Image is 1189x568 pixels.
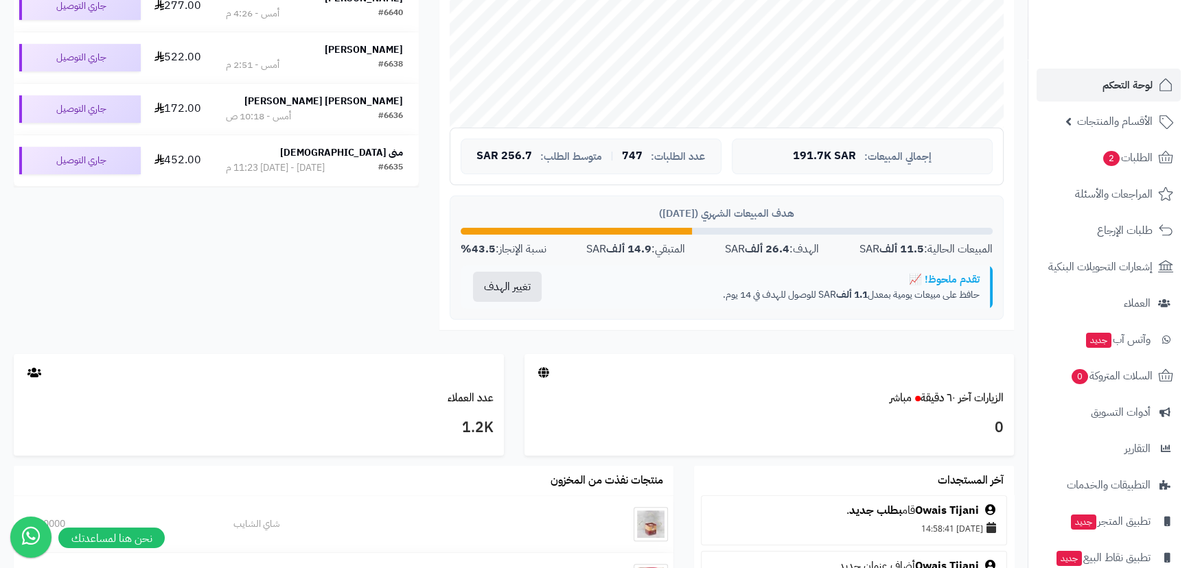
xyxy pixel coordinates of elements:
[551,475,663,487] h3: منتجات نفذت من المخزون
[1086,333,1111,348] span: جديد
[233,517,520,531] div: شاي الشايب
[606,241,651,257] strong: 14.9 ألف
[1070,366,1153,386] span: السلات المتروكة
[535,416,1004,440] h3: 0
[19,95,141,123] div: جاري التوصيل
[651,151,705,163] span: عدد الطلبات:
[938,475,1004,487] h3: آخر المستجدات
[1037,178,1181,211] a: المراجعات والأسئلة
[586,241,684,257] div: المتبقي: SAR
[1037,432,1181,465] a: التقارير
[879,241,924,257] strong: 11.5 ألف
[30,517,202,531] div: 27.0000
[708,503,1000,519] div: قام .
[1037,469,1181,501] a: التطبيقات والخدمات
[890,390,1004,406] a: الزيارات آخر ٦٠ دقيقةمباشر
[1067,475,1151,495] span: التطبيقات والخدمات
[1103,75,1153,95] span: لوحة التحكم
[708,519,1000,538] div: [DATE] 14:58:41
[146,32,209,83] td: 522.00
[1037,214,1181,247] a: طلبات الإرجاع
[1057,551,1082,566] span: جديد
[1037,69,1181,102] a: لوحة التحكم
[1037,396,1181,429] a: أدوات التسويق
[793,150,856,163] span: 191.7K SAR
[1037,287,1181,320] a: العملاء
[610,151,614,161] span: |
[1037,323,1181,356] a: وآتس آبجديد
[1037,250,1181,283] a: إشعارات التحويلات البنكية
[1037,359,1181,392] a: السلات المتروكة0
[1075,185,1153,204] span: المراجعات والأسئلة
[1103,151,1120,166] span: 2
[890,390,912,406] small: مباشر
[864,151,932,163] span: إجمالي المبيعات:
[540,151,602,163] span: متوسط الطلب:
[849,502,902,519] a: بطلب جديد
[622,150,643,163] span: 747
[564,288,980,302] p: حافظ على مبيعات يومية بمعدل SAR للوصول للهدف في 14 يوم.
[146,84,209,134] td: 172.00
[1124,294,1151,313] span: العملاء
[19,44,141,71] div: جاري التوصيل
[378,58,403,72] div: #6638
[280,145,403,160] strong: منى [DEMOGRAPHIC_DATA]
[325,43,403,57] strong: [PERSON_NAME]
[564,272,980,287] div: تقدم ملحوظ! 📈
[634,507,668,541] img: شاي الشايب
[225,7,279,21] div: أمس - 4:26 م
[836,287,868,302] strong: 1.1 ألف
[146,135,209,186] td: 452.00
[1048,257,1153,276] span: إشعارات التحويلات البنكية
[461,206,993,221] div: هدف المبيعات الشهري ([DATE])
[461,241,496,257] strong: 43.5%
[1037,505,1181,538] a: تطبيق المتجرجديد
[225,161,324,175] div: [DATE] - [DATE] 11:23 م
[1091,403,1151,422] span: أدوات التسويق
[1124,439,1151,458] span: التقارير
[225,110,290,123] div: أمس - 10:18 ص
[1102,148,1153,167] span: الطلبات
[1071,514,1096,530] span: جديد
[745,241,789,257] strong: 26.4 ألف
[461,241,546,257] div: نسبة الإنجاز:
[859,241,993,257] div: المبيعات الحالية: SAR
[725,241,819,257] div: الهدف: SAR
[915,502,979,519] a: Owais Tijani
[378,161,403,175] div: #6635
[244,94,403,108] strong: [PERSON_NAME] [PERSON_NAME]
[1097,221,1153,240] span: طلبات الإرجاع
[19,147,141,174] div: جاري التوصيل
[1070,512,1151,531] span: تطبيق المتجر
[1072,369,1088,384] span: 0
[1055,548,1151,567] span: تطبيق نقاط البيع
[476,150,532,163] span: 256.7 SAR
[1085,330,1151,349] span: وآتس آب
[225,58,279,72] div: أمس - 2:51 م
[1037,141,1181,174] a: الطلبات2
[378,7,403,21] div: #6640
[473,272,542,302] button: تغيير الهدف
[378,110,403,123] div: #6636
[1077,112,1153,131] span: الأقسام والمنتجات
[24,416,494,440] h3: 1.2K
[448,390,494,406] a: عدد العملاء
